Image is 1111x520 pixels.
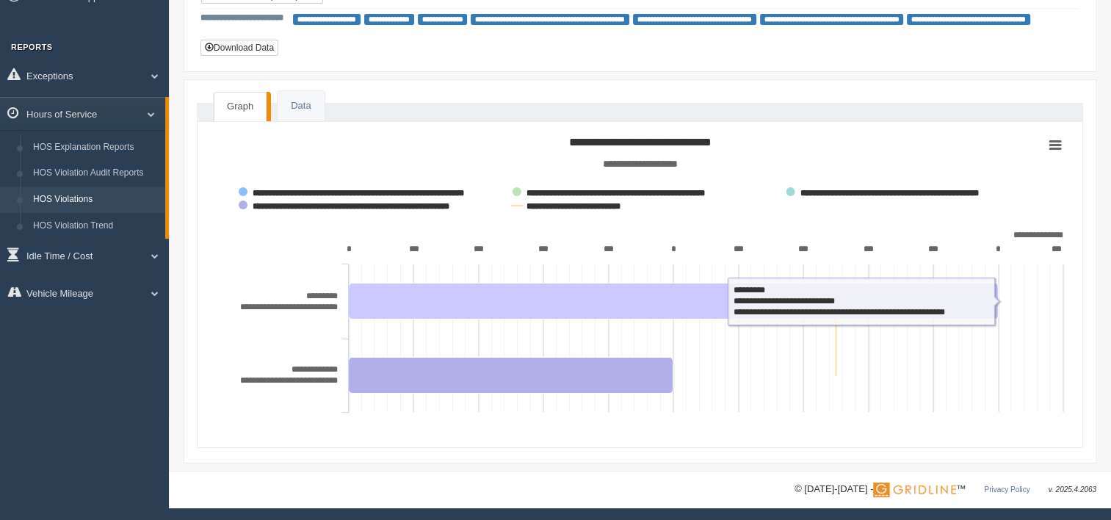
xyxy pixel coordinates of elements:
div: © [DATE]-[DATE] - ™ [795,482,1096,497]
span: v. 2025.4.2063 [1049,485,1096,494]
a: HOS Violations [26,187,165,213]
a: HOS Explanation Reports [26,134,165,161]
a: HOS Violation Audit Reports [26,160,165,187]
a: Graph [214,92,267,121]
a: Data [278,91,324,121]
a: Privacy Policy [984,485,1029,494]
img: Gridline [873,483,956,497]
a: HOS Violation Trend [26,213,165,239]
button: Download Data [200,40,278,56]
